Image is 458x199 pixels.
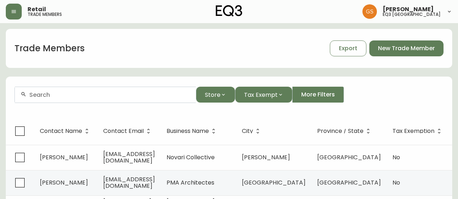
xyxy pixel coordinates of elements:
[14,42,85,55] h1: Trade Members
[392,128,444,134] span: Tax Exemption
[301,91,335,99] span: More Filters
[362,4,377,19] img: 6b403d9c54a9a0c30f681d41f5fc2571
[317,129,364,133] span: Province / State
[205,90,220,99] span: Store
[383,12,441,17] h5: eq3 [GEOGRAPHIC_DATA]
[378,44,435,52] span: New Trade Member
[167,129,209,133] span: Business Name
[167,153,215,161] span: Novari Collective
[40,153,88,161] span: [PERSON_NAME]
[369,40,444,56] button: New Trade Member
[242,153,290,161] span: [PERSON_NAME]
[40,178,88,187] span: [PERSON_NAME]
[235,87,292,103] button: Tax Exempt
[196,87,235,103] button: Store
[242,178,306,187] span: [GEOGRAPHIC_DATA]
[317,128,373,134] span: Province / State
[167,178,214,187] span: PMA Architectes
[392,153,400,161] span: No
[103,175,155,190] span: [EMAIL_ADDRESS][DOMAIN_NAME]
[28,12,62,17] h5: trade members
[317,178,381,187] span: [GEOGRAPHIC_DATA]
[330,40,366,56] button: Export
[167,128,218,134] span: Business Name
[339,44,357,52] span: Export
[103,150,155,165] span: [EMAIL_ADDRESS][DOMAIN_NAME]
[29,91,190,98] input: Search
[28,7,46,12] span: Retail
[242,128,262,134] span: City
[40,129,82,133] span: Contact Name
[103,128,153,134] span: Contact Email
[103,129,144,133] span: Contact Email
[216,5,243,17] img: logo
[40,128,92,134] span: Contact Name
[392,129,434,133] span: Tax Exemption
[244,90,278,99] span: Tax Exempt
[392,178,400,187] span: No
[317,153,381,161] span: [GEOGRAPHIC_DATA]
[242,129,253,133] span: City
[292,87,344,103] button: More Filters
[383,7,434,12] span: [PERSON_NAME]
